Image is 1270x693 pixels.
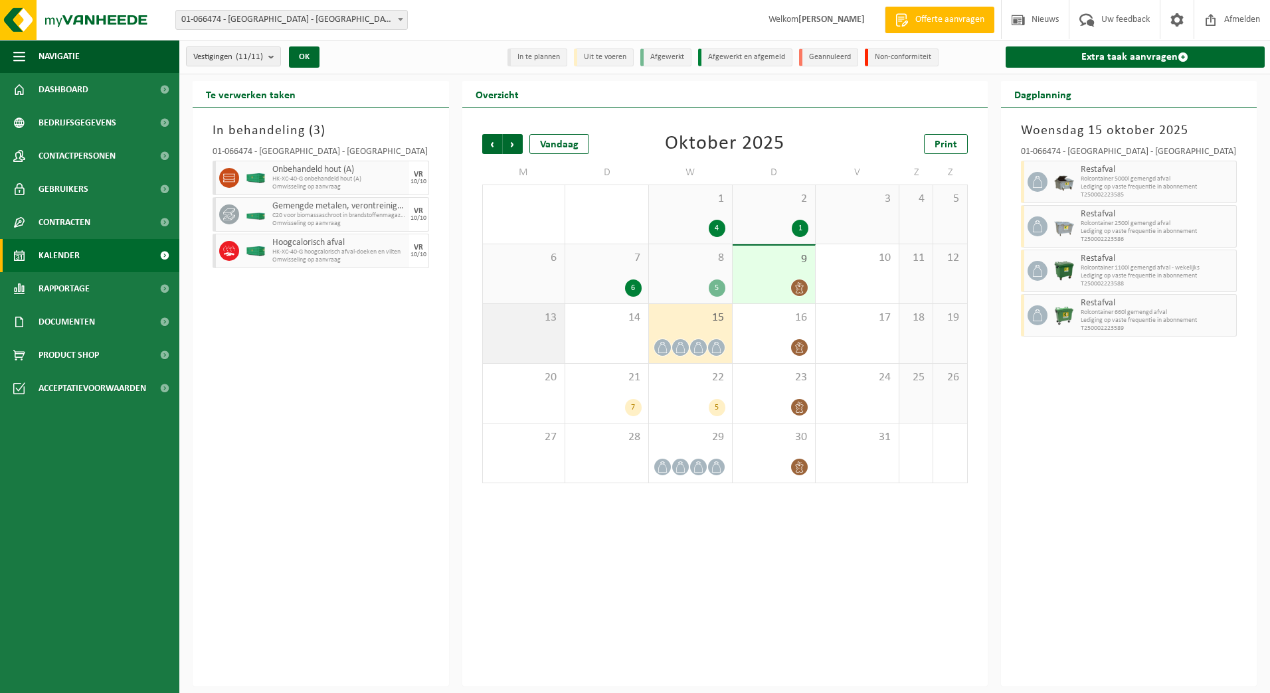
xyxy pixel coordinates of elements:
[39,339,99,372] span: Product Shop
[906,370,926,385] span: 25
[940,192,960,206] span: 5
[816,161,899,185] td: V
[709,279,725,297] div: 5
[39,206,90,239] span: Contracten
[739,430,809,445] span: 30
[1054,172,1074,192] img: WB-5000-GAL-GY-01
[272,248,406,256] span: HK-XC-40-G hoogcalorisch afval-doeken en vilten
[739,252,809,267] span: 9
[1081,220,1233,228] span: Rolcontainer 2500l gemengd afval
[906,192,926,206] span: 4
[822,370,892,385] span: 24
[792,220,808,237] div: 1
[529,134,589,154] div: Vandaag
[1054,305,1074,325] img: WB-0660-HPE-GN-01
[565,161,649,185] td: D
[649,161,733,185] td: W
[213,147,429,161] div: 01-066474 - [GEOGRAPHIC_DATA] - [GEOGRAPHIC_DATA]
[490,251,559,266] span: 6
[410,179,426,185] div: 10/10
[1006,46,1265,68] a: Extra taak aanvragen
[798,15,865,25] strong: [PERSON_NAME]
[186,46,281,66] button: Vestigingen(11/11)
[572,251,642,266] span: 7
[1081,264,1233,272] span: Rolcontainer 1100l gemengd afval - wekelijks
[1081,325,1233,333] span: T250002223589
[656,251,725,266] span: 8
[912,13,988,27] span: Offerte aanvragen
[490,430,559,445] span: 27
[940,311,960,325] span: 19
[665,134,784,154] div: Oktober 2025
[1081,165,1233,175] span: Restafval
[572,311,642,325] span: 14
[236,52,263,61] count: (11/11)
[733,161,816,185] td: D
[739,311,809,325] span: 16
[503,134,523,154] span: Volgende
[1021,147,1237,161] div: 01-066474 - [GEOGRAPHIC_DATA] - [GEOGRAPHIC_DATA]
[640,48,691,66] li: Afgewerkt
[656,430,725,445] span: 29
[1081,298,1233,309] span: Restafval
[272,238,406,248] span: Hoogcalorisch afval
[1081,254,1233,264] span: Restafval
[1021,121,1237,141] h3: Woensdag 15 oktober 2025
[739,370,809,385] span: 23
[1081,191,1233,199] span: T250002223585
[924,134,968,154] a: Print
[906,251,926,266] span: 11
[289,46,319,68] button: OK
[906,311,926,325] span: 18
[1081,209,1233,220] span: Restafval
[176,11,407,29] span: 01-066474 - STORA ENSO LANGERBRUGGE - GENT
[272,183,406,191] span: Omwisseling op aanvraag
[940,251,960,266] span: 12
[272,175,406,183] span: HK-XC-40-G onbehandeld hout (A)
[39,40,80,73] span: Navigatie
[572,430,642,445] span: 28
[625,399,642,416] div: 7
[39,106,116,139] span: Bedrijfsgegevens
[1081,272,1233,280] span: Lediging op vaste frequentie in abonnement
[1081,317,1233,325] span: Lediging op vaste frequentie in abonnement
[414,171,423,179] div: VR
[272,256,406,264] span: Omwisseling op aanvraag
[39,239,80,272] span: Kalender
[935,139,957,150] span: Print
[39,173,88,206] span: Gebruikers
[1054,216,1074,236] img: WB-2500-GAL-GY-01
[414,244,423,252] div: VR
[490,311,559,325] span: 13
[272,165,406,175] span: Onbehandeld hout (A)
[822,251,892,266] span: 10
[822,430,892,445] span: 31
[625,279,642,297] div: 6
[39,139,116,173] span: Contactpersonen
[272,220,406,228] span: Omwisseling op aanvraag
[246,210,266,220] img: HK-XC-20-GN-00
[899,161,933,185] td: Z
[656,192,725,206] span: 1
[193,47,263,67] span: Vestigingen
[933,161,967,185] td: Z
[246,246,266,256] img: HK-XC-40-GN-00
[507,48,567,66] li: In te plannen
[1081,228,1233,236] span: Lediging op vaste frequentie in abonnement
[940,370,960,385] span: 26
[1054,261,1074,281] img: WB-1100-HPE-GN-01
[39,73,88,106] span: Dashboard
[1081,236,1233,244] span: T250002223586
[739,192,809,206] span: 2
[482,134,502,154] span: Vorige
[213,121,429,141] h3: In behandeling ( )
[410,252,426,258] div: 10/10
[865,48,939,66] li: Non-conformiteit
[698,48,792,66] li: Afgewerkt en afgemeld
[246,173,266,183] img: HK-XC-40-GN-00
[414,207,423,215] div: VR
[314,124,321,137] span: 3
[1081,175,1233,183] span: Rolcontainer 5000l gemengd afval
[272,212,406,220] span: C20 voor biomassaschroot in brandstoffenmagazijn POORT A5
[1081,183,1233,191] span: Lediging op vaste frequentie in abonnement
